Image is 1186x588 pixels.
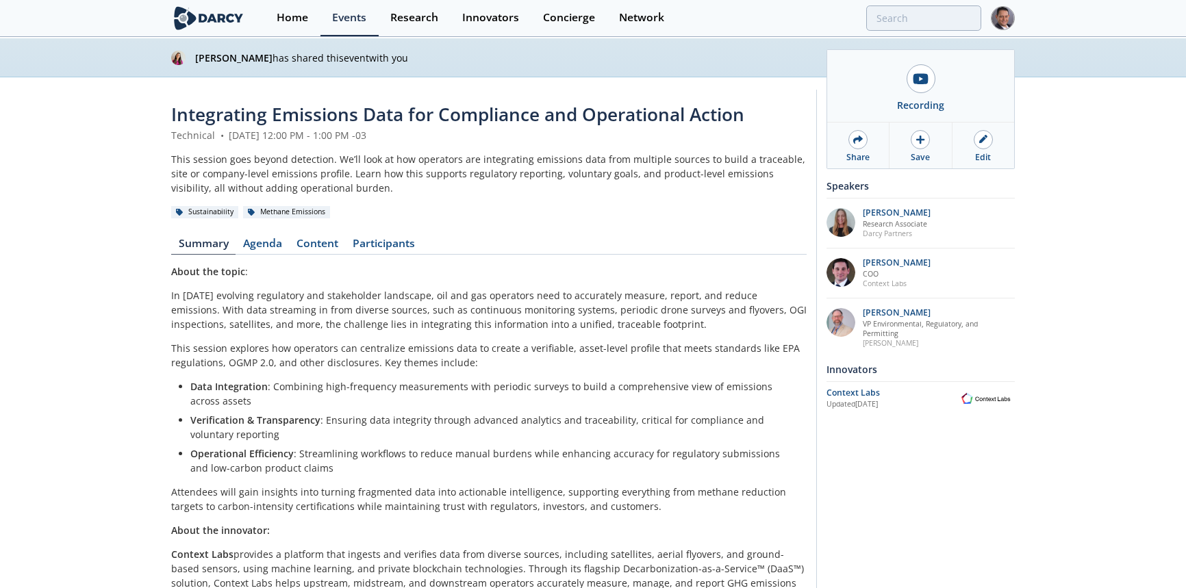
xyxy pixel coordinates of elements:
[952,123,1014,168] a: Edit
[345,238,422,255] a: Participants
[190,413,320,426] strong: Verification & Transparency
[171,206,238,218] div: Sustainability
[171,128,807,142] div: Technical [DATE] 12:00 PM - 1:00 PM -03
[171,265,245,278] strong: About the topic
[827,387,1015,411] a: Context Labs Updated[DATE] Context Labs
[171,288,807,331] p: In [DATE] evolving regulatory and stakeholder landscape, oil and gas operators need to accurately...
[991,6,1015,30] img: Profile
[863,338,1008,348] p: [PERSON_NAME]
[863,258,931,268] p: [PERSON_NAME]
[332,12,366,23] div: Events
[827,399,957,410] div: Updated [DATE]
[171,264,807,279] p: :
[171,524,270,537] strong: About the innovator:
[863,208,931,218] p: [PERSON_NAME]
[863,279,931,288] p: Context Labs
[1128,533,1172,574] iframe: chat widget
[195,51,273,64] strong: [PERSON_NAME]
[911,151,930,164] div: Save
[243,206,330,218] div: Methane Emissions
[195,51,939,65] p: has shared this event with you
[190,379,797,408] li: : Combining high-frequency measurements with periodic surveys to build a comprehensive view of em...
[863,269,931,279] p: COO
[957,391,1015,407] img: Context Labs
[863,219,931,229] p: Research Associate
[289,238,345,255] a: Content
[863,308,1008,318] p: [PERSON_NAME]
[827,50,1014,122] a: Recording
[190,447,294,460] strong: Operational Efficiency
[827,174,1015,198] div: Speakers
[863,229,931,238] p: Darcy Partners
[171,548,234,561] strong: Context Labs
[190,413,797,442] li: : Ensuring data integrity through advanced analytics and traceability, critical for compliance an...
[543,12,595,23] div: Concierge
[827,308,855,337] img: ed2b4adb-f152-4947-b39b-7b15fa9ececc
[171,102,744,127] span: Integrating Emissions Data for Compliance and Operational Action
[236,238,289,255] a: Agenda
[827,258,855,287] img: 501ea5c4-0272-445a-a9c3-1e215b6764fd
[171,152,807,195] div: This session goes beyond detection. We’ll look at how operators are integrating emissions data fr...
[975,151,991,164] div: Edit
[171,51,186,65] img: PjDKf9DvQFCexQEOckkA
[827,208,855,237] img: 1e06ca1f-8078-4f37-88bf-70cc52a6e7bd
[619,12,664,23] div: Network
[171,341,807,370] p: This session explores how operators can centralize emissions data to create a verifiable, asset-l...
[171,485,807,513] p: Attendees will gain insights into turning fragmented data into actionable intelligence, supportin...
[390,12,438,23] div: Research
[462,12,519,23] div: Innovators
[171,6,246,30] img: logo-wide.svg
[866,5,981,31] input: Advanced Search
[863,319,1008,338] p: VP Environmental, Regulatory, and Permitting
[897,98,944,112] div: Recording
[827,357,1015,381] div: Innovators
[190,446,797,475] li: : Streamlining workflows to reduce manual burdens while enhancing accuracy for regulatory submiss...
[846,151,870,164] div: Share
[277,12,308,23] div: Home
[218,129,226,142] span: •
[827,387,957,399] div: Context Labs
[171,238,236,255] a: Summary
[190,380,268,393] strong: Data Integration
